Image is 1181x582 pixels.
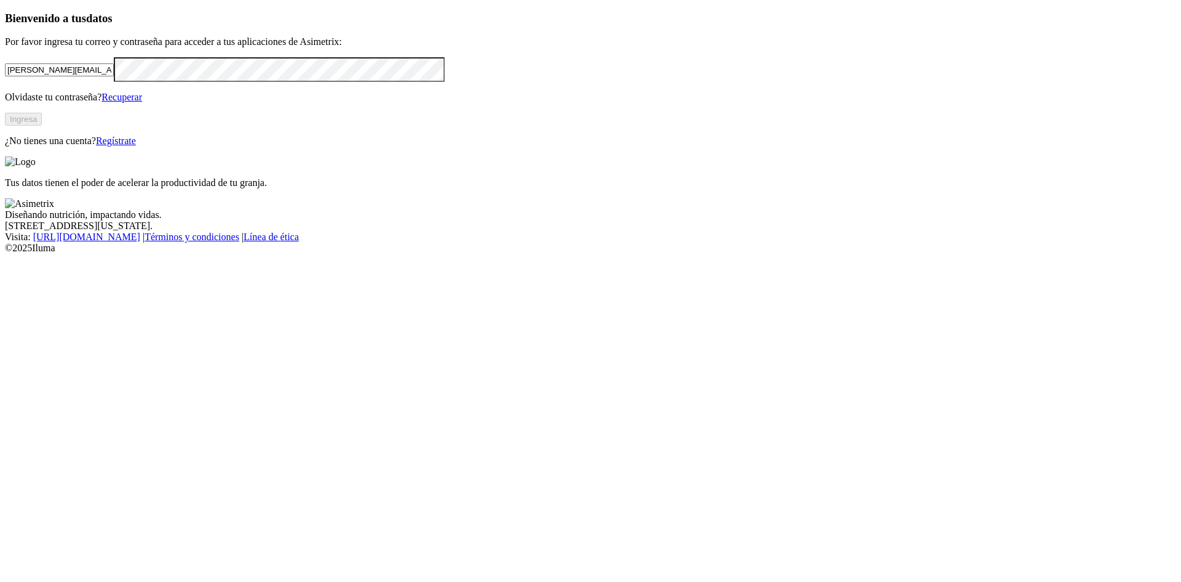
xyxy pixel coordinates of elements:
[5,63,114,76] input: Tu correo
[5,220,1176,232] div: [STREET_ADDRESS][US_STATE].
[5,36,1176,47] p: Por favor ingresa tu correo y contraseña para acceder a tus aplicaciones de Asimetrix:
[5,177,1176,188] p: Tus datos tienen el poder de acelerar la productividad de tu granja.
[86,12,113,25] span: datos
[5,243,1176,254] div: © 2025 Iluma
[5,156,36,168] img: Logo
[33,232,140,242] a: [URL][DOMAIN_NAME]
[145,232,239,242] a: Términos y condiciones
[96,135,136,146] a: Regístrate
[5,92,1176,103] p: Olvidaste tu contraseña?
[5,198,54,209] img: Asimetrix
[5,232,1176,243] div: Visita : | |
[101,92,142,102] a: Recuperar
[5,12,1176,25] h3: Bienvenido a tus
[5,209,1176,220] div: Diseñando nutrición, impactando vidas.
[5,135,1176,147] p: ¿No tienes una cuenta?
[5,113,42,126] button: Ingresa
[244,232,299,242] a: Línea de ética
